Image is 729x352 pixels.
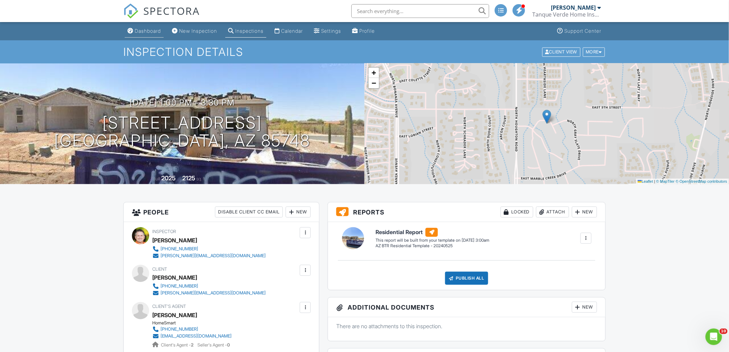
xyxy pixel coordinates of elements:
span: Client's Agent - [161,342,195,348]
div: New [572,207,597,218]
h3: [DATE] 1:00 pm - 3:30 pm [130,98,235,107]
div: [PHONE_NUMBER] [161,283,198,289]
div: This report will be built from your template on [DATE] 3:00am [376,238,489,243]
span: SPECTORA [143,3,200,18]
div: Inspections [235,28,264,34]
div: Client View [542,47,581,57]
a: Settings [311,25,344,38]
div: More [583,47,605,57]
div: [PERSON_NAME][EMAIL_ADDRESS][DOMAIN_NAME] [161,290,266,296]
h3: Reports [328,202,605,222]
strong: 2 [191,342,194,348]
a: [PERSON_NAME][EMAIL_ADDRESS][DOMAIN_NAME] [152,290,266,296]
h1: Inspection Details [123,46,606,58]
input: Search everything... [351,4,489,18]
a: Calendar [272,25,306,38]
div: Publish All [445,272,488,285]
div: [PERSON_NAME] [551,4,596,11]
a: New Inspection [169,25,220,38]
span: Built [153,176,161,181]
a: Profile [349,25,378,38]
div: [PHONE_NUMBER] [161,326,198,332]
span: 10 [720,329,728,334]
div: [EMAIL_ADDRESS][DOMAIN_NAME] [161,333,232,339]
a: Zoom in [369,68,379,78]
img: The Best Home Inspection Software - Spectora [123,3,138,19]
a: Zoom out [369,78,379,88]
div: Support Center [565,28,602,34]
img: Marker [543,110,551,124]
h3: Additional Documents [328,298,605,317]
a: © OpenStreetMap contributors [676,179,727,183]
div: AZ BTR Residential Template - 20240525 [376,243,489,249]
div: [PHONE_NUMBER] [161,246,198,252]
span: sq. ft. [197,176,206,181]
div: [PERSON_NAME] [152,272,197,283]
div: [PERSON_NAME] [152,310,197,320]
a: © MapTiler [656,179,675,183]
a: [PHONE_NUMBER] [152,326,232,333]
div: Calendar [281,28,303,34]
span: − [372,79,376,87]
div: Profile [359,28,375,34]
div: New Inspection [179,28,217,34]
div: Tanque Verde Home Inspections LLC [532,11,601,18]
div: [PERSON_NAME][EMAIL_ADDRESS][DOMAIN_NAME] [161,253,266,259]
a: Leaflet [638,179,653,183]
span: Client's Agent [152,304,186,309]
h3: People [124,202,319,222]
h6: Residential Report [376,228,489,237]
div: HomeSmart [152,320,237,326]
p: There are no attachments to this inspection. [336,322,597,330]
div: Locked [501,207,533,218]
a: Client View [542,49,582,54]
a: [PHONE_NUMBER] [152,283,266,290]
a: Dashboard [125,25,164,38]
a: Support Center [555,25,604,38]
div: Dashboard [135,28,161,34]
span: Inspector [152,229,176,234]
a: [EMAIL_ADDRESS][DOMAIN_NAME] [152,333,232,340]
a: [PHONE_NUMBER] [152,245,266,252]
span: + [372,68,376,77]
div: [PERSON_NAME] [152,235,197,245]
h1: [STREET_ADDRESS] [GEOGRAPHIC_DATA], AZ 85748 [54,114,310,150]
span: Seller's Agent - [197,342,230,348]
div: New [572,302,597,313]
div: Disable Client CC Email [215,207,283,218]
div: Attach [536,207,569,218]
a: SPECTORA [123,9,200,24]
a: [PERSON_NAME][EMAIL_ADDRESS][DOMAIN_NAME] [152,252,266,259]
div: Settings [321,28,341,34]
div: 2125 [183,174,196,182]
div: New [286,207,311,218]
iframe: Intercom live chat [706,329,722,345]
span: Client [152,266,167,272]
div: 2025 [162,174,176,182]
span: | [654,179,655,183]
strong: 0 [227,342,230,348]
a: Inspections [225,25,266,38]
